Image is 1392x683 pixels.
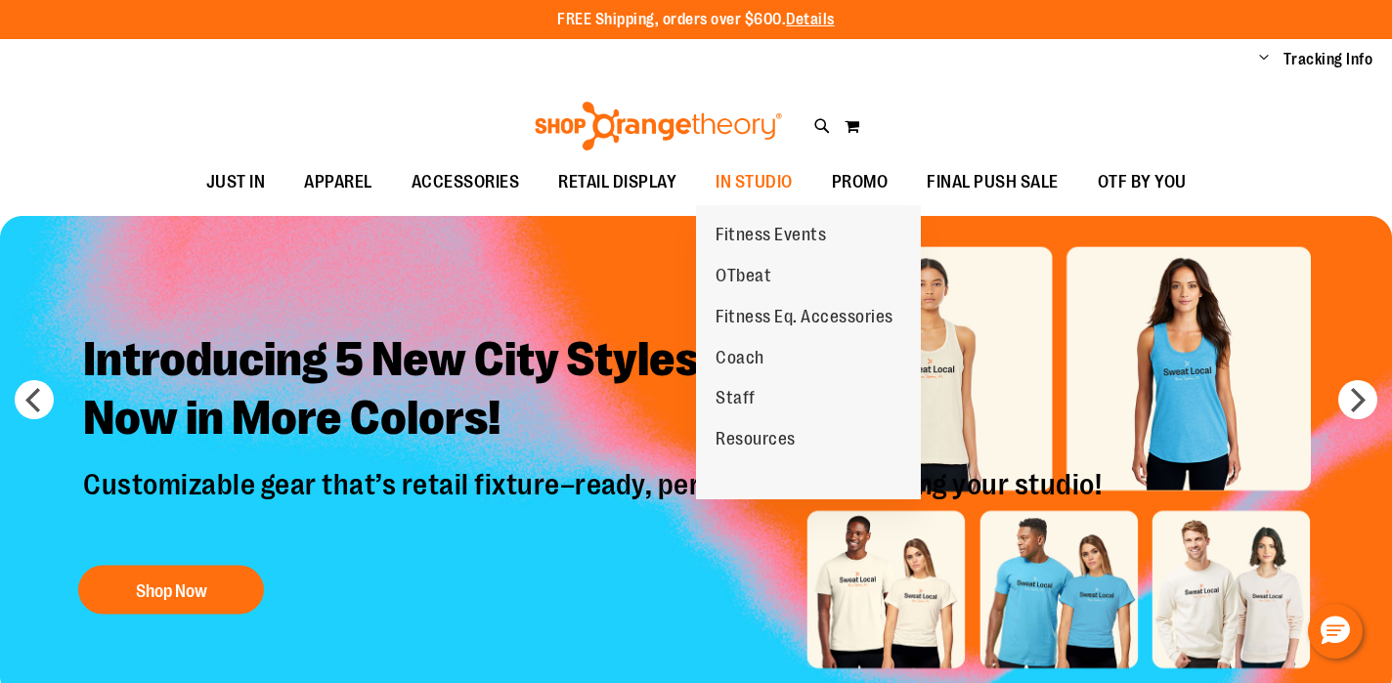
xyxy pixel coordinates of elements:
[696,378,775,419] a: Staff
[68,316,1121,467] h2: Introducing 5 New City Styles - Now in More Colors!
[392,160,540,205] a: ACCESSORIES
[716,388,756,412] span: Staff
[716,429,796,453] span: Resources
[716,266,771,290] span: OTbeat
[716,348,764,372] span: Coach
[1308,604,1363,659] button: Hello, have a question? Let’s chat.
[532,102,785,150] img: Shop Orangetheory
[412,160,520,204] span: ACCESSORIES
[1098,160,1187,204] span: OTF BY YOU
[696,297,913,338] a: Fitness Eq. Accessories
[812,160,908,205] a: PROMO
[1259,50,1269,69] button: Account menu
[15,380,54,419] button: prev
[832,160,889,204] span: PROMO
[696,256,791,297] a: OTbeat
[78,566,264,615] button: Shop Now
[786,11,835,28] a: Details
[68,467,1121,546] p: Customizable gear that’s retail fixture–ready, perfect for highlighting your studio!
[696,338,784,379] a: Coach
[907,160,1078,205] a: FINAL PUSH SALE
[68,316,1121,624] a: Introducing 5 New City Styles -Now in More Colors! Customizable gear that’s retail fixture–ready,...
[284,160,392,205] a: APPAREL
[716,307,893,331] span: Fitness Eq. Accessories
[1078,160,1206,205] a: OTF BY YOU
[696,215,846,256] a: Fitness Events
[1283,49,1373,70] a: Tracking Info
[558,160,676,204] span: RETAIL DISPLAY
[557,9,835,31] p: FREE Shipping, orders over $600.
[539,160,696,205] a: RETAIL DISPLAY
[1338,380,1377,419] button: next
[716,160,793,204] span: IN STUDIO
[696,419,815,460] a: Resources
[206,160,266,204] span: JUST IN
[304,160,372,204] span: APPAREL
[187,160,285,205] a: JUST IN
[696,205,921,498] ul: IN STUDIO
[927,160,1059,204] span: FINAL PUSH SALE
[696,160,812,205] a: IN STUDIO
[716,225,826,249] span: Fitness Events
